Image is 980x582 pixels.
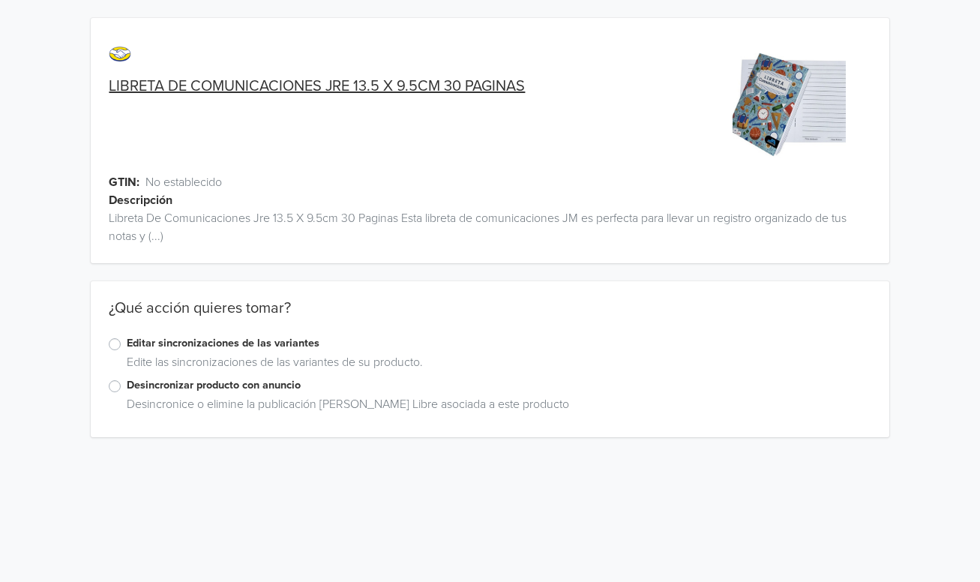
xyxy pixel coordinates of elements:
img: product_image [733,48,846,161]
div: Libreta De Comunicaciones Jre 13.5 X 9.5cm 30 Paginas Esta libreta de comunicaciones JM es perfec... [91,209,889,245]
div: ¿Qué acción quieres tomar? [91,299,889,335]
span: GTIN: [109,173,139,191]
span: No establecido [145,173,222,191]
label: Desincronizar producto con anuncio [127,377,871,394]
div: Desincronice o elimine la publicación [PERSON_NAME] Libre asociada a este producto [121,395,871,419]
a: LIBRETA DE COMUNICACIONES JRE 13.5 X 9.5CM 30 PAGINAS [109,77,525,95]
div: Edite las sincronizaciones de las variantes de su producto. [121,353,871,377]
label: Editar sincronizaciones de las variantes [127,335,871,352]
div: Descripción [109,191,907,209]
